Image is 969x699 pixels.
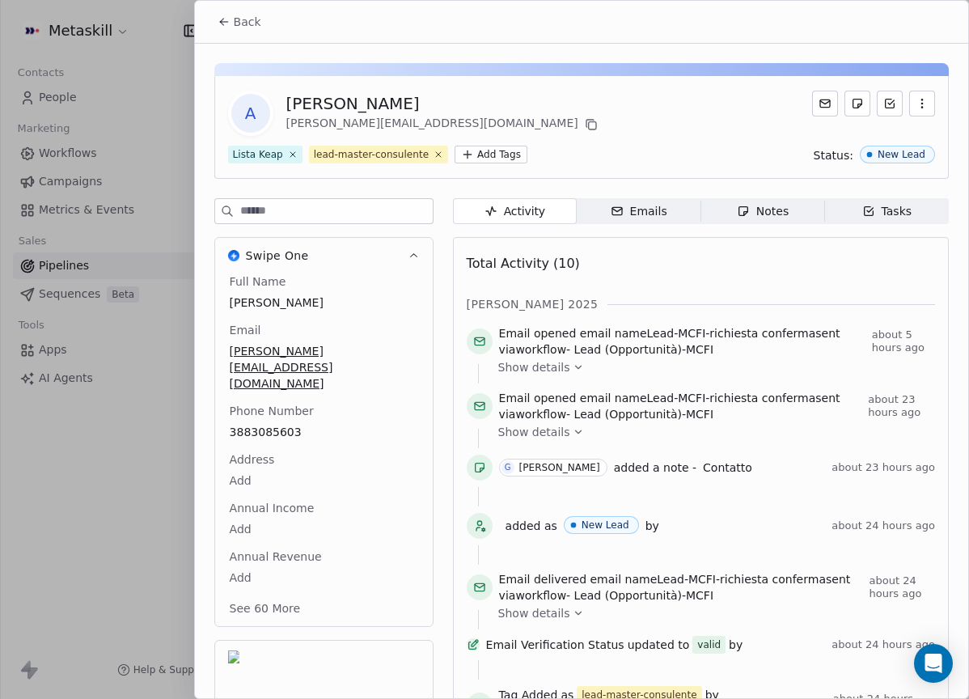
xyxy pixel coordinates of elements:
[582,519,629,531] div: New Lead
[226,322,264,338] span: Email
[230,294,418,311] span: [PERSON_NAME]
[697,637,721,653] div: valid
[498,359,570,375] span: Show details
[220,594,311,623] button: See 60 More
[868,393,935,419] span: about 23 hours ago
[499,390,862,422] span: email name sent via workflow -
[737,203,789,220] div: Notes
[314,147,429,162] div: lead-master-consulente
[246,248,309,264] span: Swipe One
[226,273,290,290] span: Full Name
[230,343,418,392] span: [PERSON_NAME][EMAIL_ADDRESS][DOMAIN_NAME]
[226,451,278,468] span: Address
[230,424,418,440] span: 3883085603
[499,571,863,604] span: email name sent via workflow -
[226,403,317,419] span: Phone Number
[611,203,667,220] div: Emails
[286,92,601,115] div: [PERSON_NAME]
[230,570,418,586] span: Add
[498,605,924,621] a: Show details
[498,605,570,621] span: Show details
[831,519,935,532] span: about 24 hours ago
[499,392,577,405] span: Email opened
[215,238,433,273] button: Swipe OneSwipe One
[647,327,816,340] span: Lead-MCFI-richiesta conferma
[862,203,912,220] div: Tasks
[486,637,624,653] span: Email Verification Status
[703,461,752,474] span: Contatto
[831,461,935,474] span: about 23 hours ago
[498,424,570,440] span: Show details
[498,359,924,375] a: Show details
[233,147,283,162] div: Lista Keap
[614,460,696,476] span: added a note -
[628,637,690,653] span: updated to
[230,521,418,537] span: Add
[231,94,270,133] span: A
[499,325,865,358] span: email name sent via workflow -
[729,637,743,653] span: by
[208,7,271,36] button: Back
[647,392,816,405] span: Lead-MCFI-richiesta conferma
[831,638,935,651] span: about 24 hours ago
[574,343,713,356] span: Lead (Opportunità)-MCFI
[455,146,527,163] button: Add Tags
[519,462,600,473] div: [PERSON_NAME]
[574,589,713,602] span: Lead (Opportunità)-MCFI
[228,250,239,261] img: Swipe One
[872,328,935,354] span: about 5 hours ago
[467,256,580,271] span: Total Activity (10)
[878,149,925,160] div: New Lead
[226,549,325,565] span: Annual Revenue
[914,644,953,683] div: Open Intercom Messenger
[703,458,752,477] a: Contatto
[657,573,826,586] span: Lead-MCFI-richiesta conferma
[506,518,557,534] span: added as
[226,500,318,516] span: Annual Income
[230,472,418,489] span: Add
[645,518,659,534] span: by
[499,327,577,340] span: Email opened
[574,408,713,421] span: Lead (Opportunità)-MCFI
[505,461,511,474] div: G
[215,273,433,626] div: Swipe OneSwipe One
[234,14,261,30] span: Back
[467,296,599,312] span: [PERSON_NAME] 2025
[499,573,586,586] span: Email delivered
[286,115,601,134] div: [PERSON_NAME][EMAIL_ADDRESS][DOMAIN_NAME]
[498,424,924,440] a: Show details
[814,147,853,163] span: Status:
[869,574,935,600] span: about 24 hours ago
